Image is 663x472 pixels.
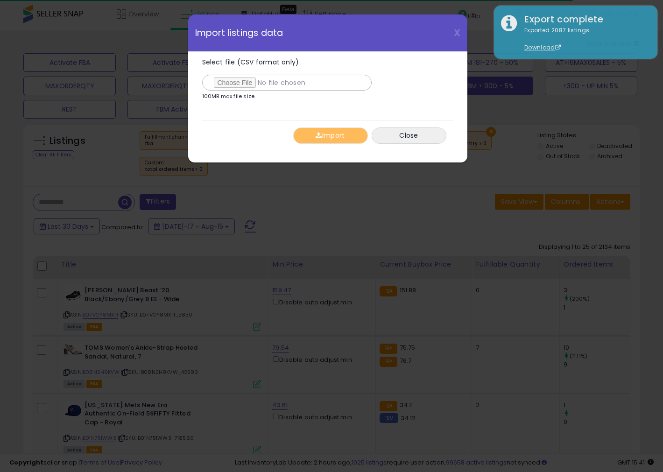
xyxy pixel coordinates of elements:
div: Exported 2087 listings. [517,26,650,52]
span: X [454,26,460,39]
span: Import listings data [195,28,283,37]
button: Close [372,127,446,144]
button: Import [293,127,368,144]
a: Download [524,43,561,51]
span: Select file (CSV format only) [202,57,299,67]
div: Export complete [517,13,650,26]
p: 100MB max file size [202,94,255,99]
